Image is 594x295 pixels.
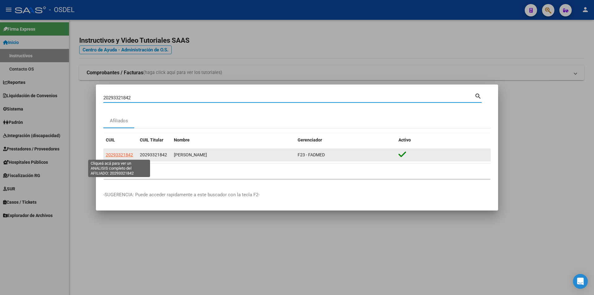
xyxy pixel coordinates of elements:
span: Activo [398,137,411,142]
div: Open Intercom Messenger [573,274,588,289]
span: CUIL Titular [140,137,163,142]
span: F23 - FADMED [298,152,325,157]
p: -SUGERENCIA: Puede acceder rapidamente a este buscador con la tecla F2- [103,191,491,198]
datatable-header-cell: CUIL Titular [137,133,171,147]
span: Gerenciador [298,137,322,142]
span: Nombre [174,137,190,142]
span: CUIL [106,137,115,142]
mat-icon: search [475,92,482,99]
div: 1 total [103,163,491,179]
span: 20293321842 [140,152,167,157]
datatable-header-cell: Gerenciador [295,133,396,147]
span: 20293321842 [106,152,133,157]
datatable-header-cell: Nombre [171,133,295,147]
div: Afiliados [110,117,128,124]
datatable-header-cell: Activo [396,133,491,147]
div: [PERSON_NAME] [174,151,293,158]
datatable-header-cell: CUIL [103,133,137,147]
